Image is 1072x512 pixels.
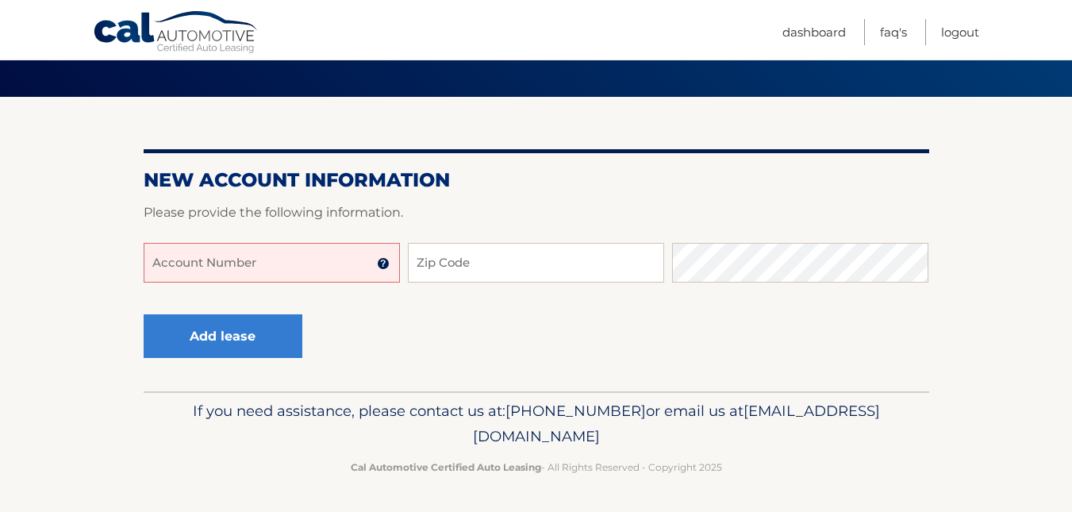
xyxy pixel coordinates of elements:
[144,168,929,192] h2: New Account Information
[408,243,664,283] input: Zip Code
[782,19,846,45] a: Dashboard
[154,398,919,449] p: If you need assistance, please contact us at: or email us at
[93,10,259,56] a: Cal Automotive
[473,402,880,445] span: [EMAIL_ADDRESS][DOMAIN_NAME]
[144,314,302,358] button: Add lease
[144,202,929,224] p: Please provide the following information.
[154,459,919,475] p: - All Rights Reserved - Copyright 2025
[941,19,979,45] a: Logout
[377,257,390,270] img: tooltip.svg
[505,402,646,420] span: [PHONE_NUMBER]
[351,461,541,473] strong: Cal Automotive Certified Auto Leasing
[880,19,907,45] a: FAQ's
[144,243,400,283] input: Account Number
